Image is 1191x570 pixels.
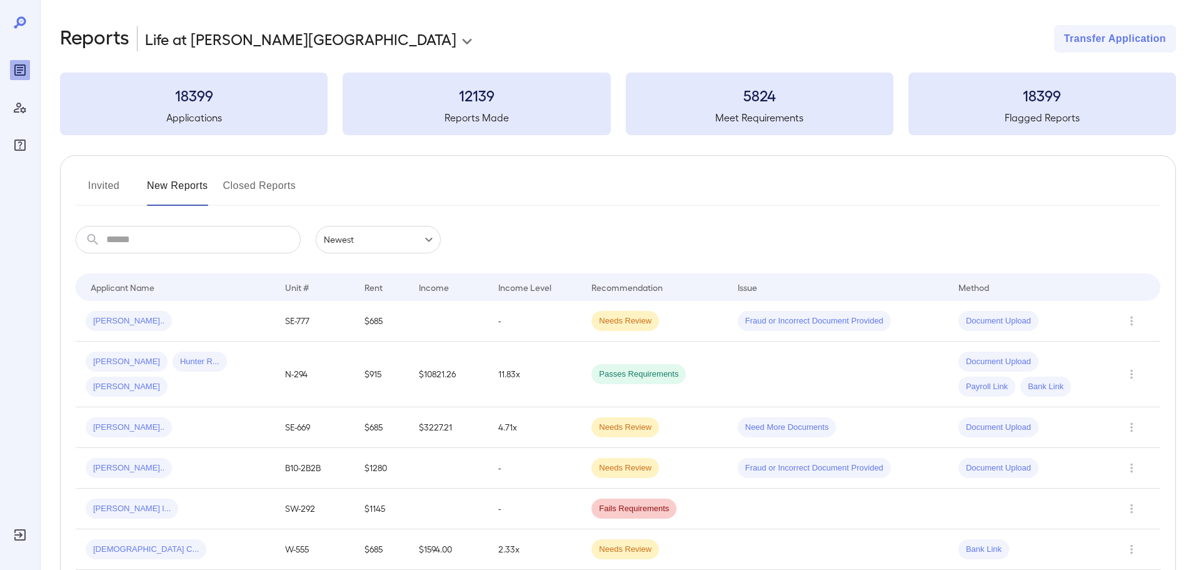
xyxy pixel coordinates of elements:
h5: Applications [60,110,328,125]
span: Hunter R... [173,356,227,368]
td: 4.71x [488,407,581,448]
h3: 12139 [343,85,610,105]
div: Rent [364,280,384,295]
td: $3227.21 [409,407,488,448]
span: [PERSON_NAME] l... [86,503,178,515]
summary: 18399Applications12139Reports Made5824Meet Requirements18399Flagged Reports [60,73,1176,135]
div: Newest [316,226,441,253]
p: Life at [PERSON_NAME][GEOGRAPHIC_DATA] [145,29,456,49]
div: Unit # [285,280,309,295]
span: Document Upload [958,315,1038,327]
span: Needs Review [591,544,659,556]
td: - [488,301,581,342]
span: Document Upload [958,356,1038,368]
h2: Reports [60,25,129,53]
td: - [488,448,581,489]
td: B10-2B2B [275,448,354,489]
td: N-294 [275,342,354,407]
h5: Meet Requirements [626,110,893,125]
h3: 18399 [60,85,328,105]
div: Applicant Name [91,280,154,295]
span: Document Upload [958,422,1038,434]
span: [DEMOGRAPHIC_DATA] C... [86,544,206,556]
div: Issue [738,280,758,295]
td: SE-777 [275,301,354,342]
button: Row Actions [1122,364,1142,384]
div: Income [419,280,449,295]
td: $685 [354,407,409,448]
span: [PERSON_NAME] [86,381,168,393]
td: $1145 [354,489,409,529]
span: Bank Link [1020,381,1071,393]
button: Row Actions [1122,458,1142,478]
td: 11.83x [488,342,581,407]
span: Passes Requirements [591,369,686,380]
div: FAQ [10,135,30,155]
h3: 18399 [908,85,1176,105]
button: Row Actions [1122,539,1142,559]
td: $685 [354,301,409,342]
span: Needs Review [591,315,659,327]
td: W-555 [275,529,354,570]
span: Fraud or Incorrect Document Provided [738,462,891,474]
td: SW-292 [275,489,354,529]
span: Payroll Link [958,381,1015,393]
td: $10821.26 [409,342,488,407]
span: [PERSON_NAME].. [86,462,172,474]
span: Bank Link [958,544,1009,556]
td: $1594.00 [409,529,488,570]
span: Fraud or Incorrect Document Provided [738,315,891,327]
span: Needs Review [591,422,659,434]
span: Fails Requirements [591,503,676,515]
span: Needs Review [591,462,659,474]
td: $1280 [354,448,409,489]
button: Row Actions [1122,499,1142,519]
button: Row Actions [1122,311,1142,331]
button: Row Actions [1122,417,1142,437]
span: [PERSON_NAME].. [86,422,172,434]
div: Income Level [498,280,551,295]
td: $685 [354,529,409,570]
div: Method [958,280,989,295]
div: Log Out [10,525,30,545]
h3: 5824 [626,85,893,105]
button: Transfer Application [1054,25,1176,53]
span: Need More Documents [738,422,837,434]
span: [PERSON_NAME] [86,356,168,368]
button: New Reports [147,176,208,206]
span: Document Upload [958,462,1038,474]
td: SE-669 [275,407,354,448]
button: Invited [76,176,132,206]
h5: Flagged Reports [908,110,1176,125]
div: Manage Users [10,98,30,118]
div: Reports [10,60,30,80]
td: 2.33x [488,529,581,570]
td: $915 [354,342,409,407]
div: Recommendation [591,280,663,295]
button: Closed Reports [223,176,296,206]
td: - [488,489,581,529]
h5: Reports Made [343,110,610,125]
span: [PERSON_NAME].. [86,315,172,327]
